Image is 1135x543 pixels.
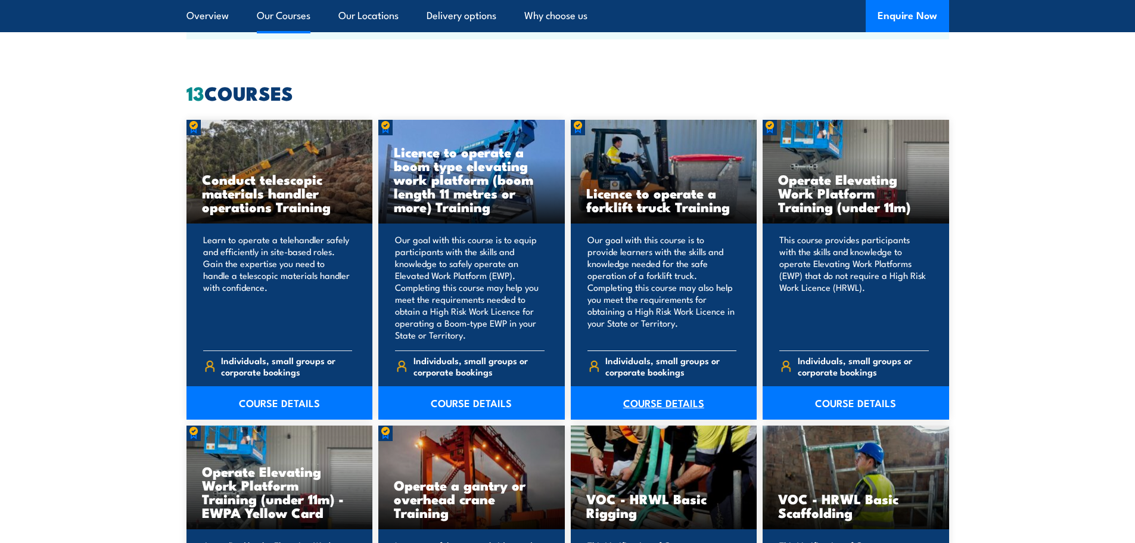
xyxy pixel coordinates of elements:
[395,234,545,341] p: Our goal with this course is to equip participants with the skills and knowledge to safely operat...
[571,386,757,420] a: COURSE DETAILS
[763,386,949,420] a: COURSE DETAILS
[394,478,549,519] h3: Operate a gantry or overhead crane Training
[202,464,357,519] h3: Operate Elevating Work Platform Training (under 11m) - EWPA Yellow Card
[413,355,545,377] span: Individuals, small groups or corporate bookings
[798,355,929,377] span: Individuals, small groups or corporate bookings
[221,355,352,377] span: Individuals, small groups or corporate bookings
[186,77,204,107] strong: 13
[203,234,353,341] p: Learn to operate a telehandler safely and efficiently in site-based roles. Gain the expertise you...
[586,492,742,519] h3: VOC - HRWL Basic Rigging
[779,234,929,341] p: This course provides participants with the skills and knowledge to operate Elevating Work Platfor...
[202,172,357,213] h3: Conduct telescopic materials handler operations Training
[605,355,736,377] span: Individuals, small groups or corporate bookings
[587,234,737,341] p: Our goal with this course is to provide learners with the skills and knowledge needed for the saf...
[586,186,742,213] h3: Licence to operate a forklift truck Training
[394,145,549,213] h3: Licence to operate a boom type elevating work platform (boom length 11 metres or more) Training
[186,386,373,420] a: COURSE DETAILS
[778,492,934,519] h3: VOC - HRWL Basic Scaffolding
[378,386,565,420] a: COURSE DETAILS
[186,84,949,101] h2: COURSES
[778,172,934,213] h3: Operate Elevating Work Platform Training (under 11m)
